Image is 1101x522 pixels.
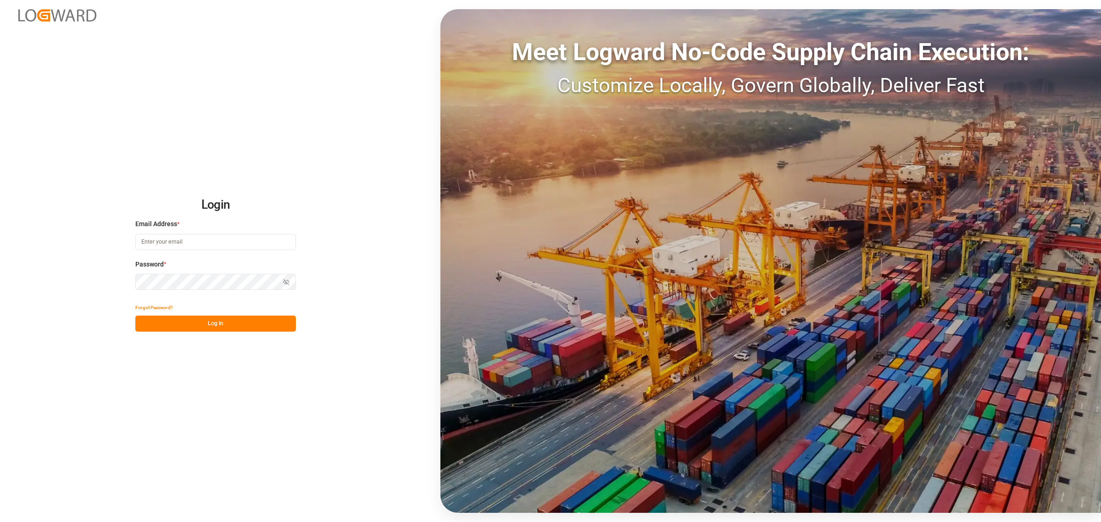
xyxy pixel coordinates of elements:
button: Log In [135,316,296,332]
div: Meet Logward No-Code Supply Chain Execution: [440,34,1101,70]
span: Password [135,260,164,269]
input: Enter your email [135,234,296,250]
h2: Login [135,190,296,220]
div: Customize Locally, Govern Globally, Deliver Fast [440,70,1101,100]
button: Forgot Password? [135,300,173,316]
img: Logward_new_orange.png [18,9,96,22]
span: Email Address [135,219,177,229]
